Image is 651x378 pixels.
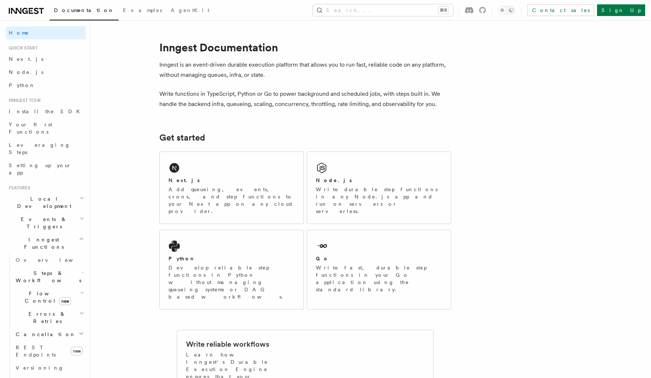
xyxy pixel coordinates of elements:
p: Write functions in TypeScript, Python or Go to power background and scheduled jobs, with steps bu... [159,89,451,109]
span: new [71,347,83,355]
a: Node.js [6,66,86,79]
a: Install the SDK [6,105,86,118]
a: PythonDevelop reliable step functions in Python without managing queueing systems or DAG based wo... [159,230,304,310]
a: Sign Up [597,4,645,16]
span: Local Development [6,195,80,210]
button: Inngest Functions [6,233,86,253]
span: Features [6,185,30,191]
h2: Node.js [316,177,352,184]
a: Versioning [13,361,86,374]
button: Toggle dark mode [498,6,515,15]
a: Leveraging Steps [6,138,86,159]
button: Steps & Workflows [13,267,86,287]
span: Leveraging Steps [9,142,70,155]
p: Add queueing, events, crons, and step functions to your Next app on any cloud provider. [168,186,295,215]
span: Node.js [9,69,43,75]
a: Your first Functions [6,118,86,138]
p: Develop reliable step functions in Python without managing queueing systems or DAG based workflows. [168,264,295,300]
h2: Next.js [168,177,200,184]
span: new [59,297,71,305]
span: Steps & Workflows [13,269,81,284]
span: Next.js [9,56,43,62]
p: Inngest is an event-driven durable execution platform that allows you to run fast, reliable code ... [159,60,451,80]
button: Flow Controlnew [13,287,86,307]
a: Overview [13,253,86,267]
span: Inngest tour [6,98,41,103]
span: Flow Control [13,290,80,304]
h2: Python [168,255,195,262]
span: Documentation [54,7,114,13]
span: Errors & Retries [13,310,79,325]
button: Local Development [6,192,86,213]
button: Events & Triggers [6,213,86,233]
a: Documentation [50,2,119,20]
a: AgentKit [166,2,214,20]
span: Examples [123,7,162,13]
a: Node.jsWrite durable step functions in any Node.js app and run on servers or serverless. [307,151,451,224]
span: Events & Triggers [6,216,80,230]
button: Cancellation [13,328,86,341]
span: Install the SDK [9,109,84,114]
span: REST Endpoints [16,344,56,358]
a: Python [6,79,86,92]
a: Contact sales [527,4,594,16]
a: GoWrite fast, durable step functions in your Go application using the standard library. [307,230,451,310]
a: Next.jsAdd queueing, events, crons, and step functions to your Next app on any cloud provider. [159,151,304,224]
span: Setting up your app [9,162,71,176]
span: Your first Functions [9,122,52,135]
span: Versioning [16,365,64,371]
h2: Write reliable workflows [186,339,269,349]
a: Get started [159,133,205,143]
a: Next.js [6,52,86,66]
span: Home [9,29,29,36]
a: Setting up your app [6,159,86,179]
span: Cancellation [13,331,76,338]
button: Search...⌘K [313,4,453,16]
kbd: ⌘K [438,7,449,14]
a: REST Endpointsnew [13,341,86,361]
h2: Go [316,255,329,262]
p: Write durable step functions in any Node.js app and run on servers or serverless. [316,186,442,215]
span: Python [9,82,35,88]
span: Overview [16,257,91,263]
button: Errors & Retries [13,307,86,328]
a: Examples [119,2,166,20]
h1: Inngest Documentation [159,41,451,54]
p: Write fast, durable step functions in your Go application using the standard library. [316,264,442,293]
span: Inngest Functions [6,236,79,251]
span: AgentKit [171,7,209,13]
a: Home [6,26,86,39]
span: Quick start [6,45,38,51]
